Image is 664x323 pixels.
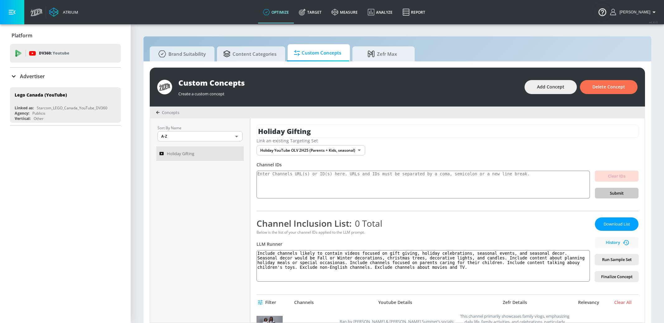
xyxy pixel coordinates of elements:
div: Lego Canada (YouTube)Linked as:Starcom_LEGO_Canada_YouTube_DV360Agency:PublicisVertical:Other [10,87,121,123]
a: measure [327,1,363,23]
button: Delete Concept [580,80,638,94]
p: Advertiser [20,73,45,80]
div: Platform [10,27,121,44]
button: Download List [595,217,638,231]
div: Youtube Details [334,300,456,305]
div: Link an existing Targeting Set [257,138,638,144]
span: Zefr Max [359,46,406,61]
span: Finalize Concept [600,273,633,280]
button: Finalize Concept [595,271,638,282]
span: Delete Concept [592,83,625,91]
span: Download List [601,221,632,228]
div: Holiday YouTube OLV 2H25 (Parents + Kids, seasonal) [257,145,365,155]
div: Concepts [156,110,179,115]
div: Agency: [15,111,29,116]
div: Lego Canada (YouTube) [15,92,67,98]
div: Relevancy [573,300,604,305]
div: Channel Inclusion List: [257,217,590,229]
span: Filter [259,299,276,306]
a: Target [294,1,327,23]
div: LLM Runner [257,241,590,247]
div: A-Z [158,131,243,141]
div: Linked as: [15,105,34,111]
textarea: Include channels likely to contain videos focused on gift giving, holiday celebrations, seasonal ... [257,250,590,282]
div: Vertical: [15,116,31,121]
span: Content Categories [223,46,276,61]
span: Holiday Gifting [167,150,194,157]
div: Starcom_LEGO_Canada_YouTube_DV360 [37,105,107,111]
div: Channel IDs [257,162,638,168]
span: Add Concept [537,83,564,91]
p: Youtube [53,50,69,56]
button: Clear IDs [595,171,638,182]
a: optimize [258,1,294,23]
button: History [595,237,638,248]
div: Atrium [60,9,78,15]
a: Holiday Gifting [156,146,244,161]
a: Report [398,1,430,23]
span: Run Sample Set [600,256,633,263]
button: Filter [257,297,279,308]
div: Clear All [607,300,638,305]
span: Brand Suitability [156,46,206,61]
button: Run Sample Set [595,254,638,265]
div: Below is the list of your channel IDs applied to the LLM prompt. [257,230,590,235]
p: Sort By Name [158,125,243,131]
div: Custom Concepts [178,78,518,88]
button: Open Resource Center [594,3,611,21]
div: Advertiser [10,68,121,85]
div: Channels [294,300,314,305]
span: Custom Concepts [294,45,341,60]
button: [PERSON_NAME] [610,8,658,16]
div: Other [34,116,44,121]
button: Add Concept [525,80,577,94]
p: Platform [12,32,32,39]
div: Publicis [32,111,45,116]
span: History [597,239,636,246]
span: login as: casey.cohen@zefr.com [617,10,650,14]
span: v 4.33.5 [649,21,658,24]
p: DV360: [39,50,69,57]
span: Concepts [162,110,179,115]
div: Zefr Details [459,300,570,305]
a: Analyze [363,1,398,23]
div: DV360: Youtube [10,44,121,63]
span: Clear IDs [600,173,633,180]
a: Atrium [49,7,78,17]
span: 0 Total [352,217,382,229]
div: Create a custom concept [178,88,518,97]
